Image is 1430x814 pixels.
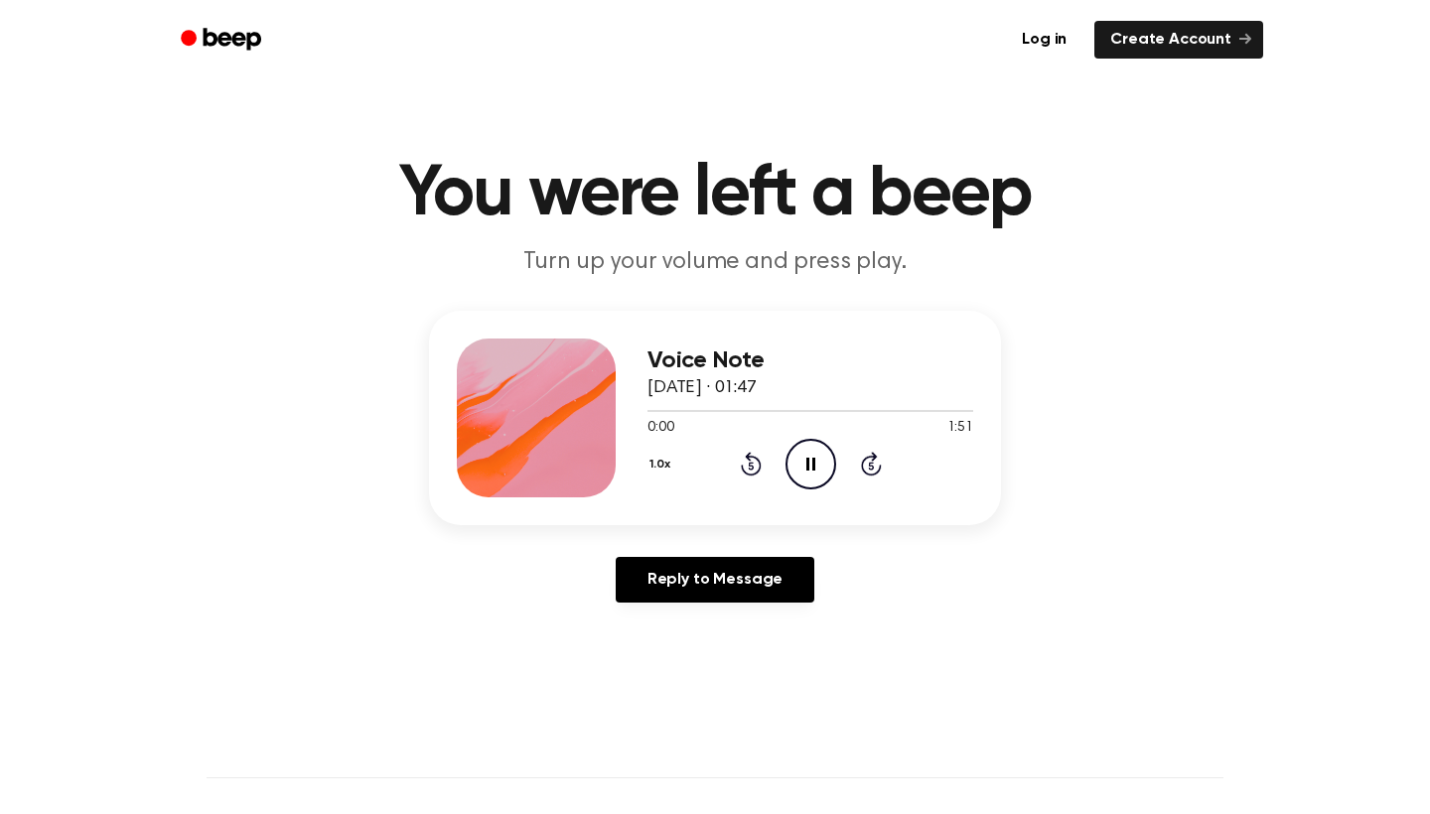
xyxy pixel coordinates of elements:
a: Create Account [1094,21,1263,59]
span: [DATE] · 01:47 [647,379,757,397]
p: Turn up your volume and press play. [334,246,1096,279]
a: Beep [167,21,279,60]
a: Log in [1006,21,1082,59]
span: 0:00 [647,418,673,439]
a: Reply to Message [616,557,814,603]
h1: You were left a beep [207,159,1223,230]
button: 1.0x [647,448,678,481]
h3: Voice Note [647,347,973,374]
span: 1:51 [947,418,973,439]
